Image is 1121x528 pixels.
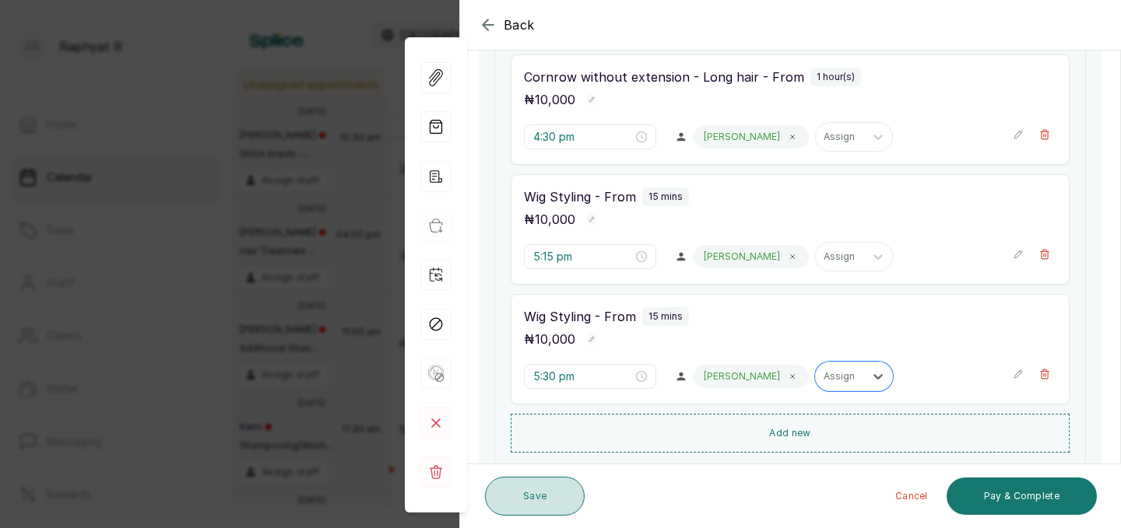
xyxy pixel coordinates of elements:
[883,477,940,515] button: Cancel
[648,310,683,323] p: 15 mins
[504,16,535,34] span: Back
[648,191,683,203] p: 15 mins
[817,71,855,83] p: 1 hour(s)
[524,90,575,109] p: ₦
[479,16,535,34] button: Back
[524,187,636,206] p: Wig Styling - From
[524,330,575,348] p: ₦
[535,212,575,227] span: 10,000
[524,307,636,326] p: Wig Styling - From
[524,68,804,86] p: Cornrow without extension - Long hair - From
[524,210,575,229] p: ₦
[511,414,1070,453] button: Add new
[704,250,780,263] p: [PERSON_NAME]
[704,131,780,143] p: [PERSON_NAME]
[704,370,780,383] p: [PERSON_NAME]
[535,331,575,347] span: 10,000
[533,368,633,385] input: Select time
[947,477,1097,515] button: Pay & Complete
[533,248,633,265] input: Select time
[533,128,633,145] input: Select time
[485,477,585,516] button: Save
[535,92,575,107] span: 10,000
